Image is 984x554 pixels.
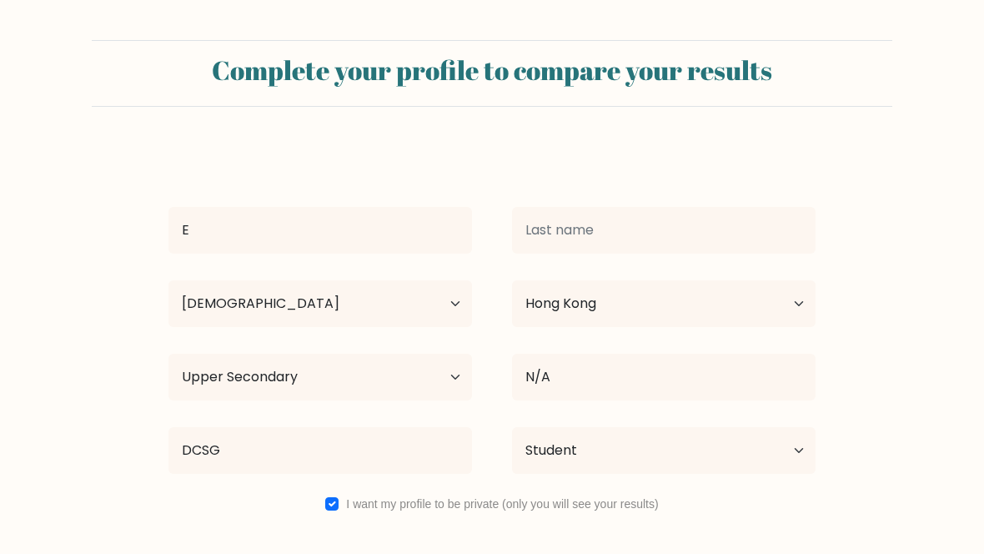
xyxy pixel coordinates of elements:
[512,354,816,400] input: What did you study?
[512,207,816,254] input: Last name
[168,207,472,254] input: First name
[346,497,658,511] label: I want my profile to be private (only you will see your results)
[102,54,882,86] h2: Complete your profile to compare your results
[168,427,472,474] input: Most relevant educational institution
